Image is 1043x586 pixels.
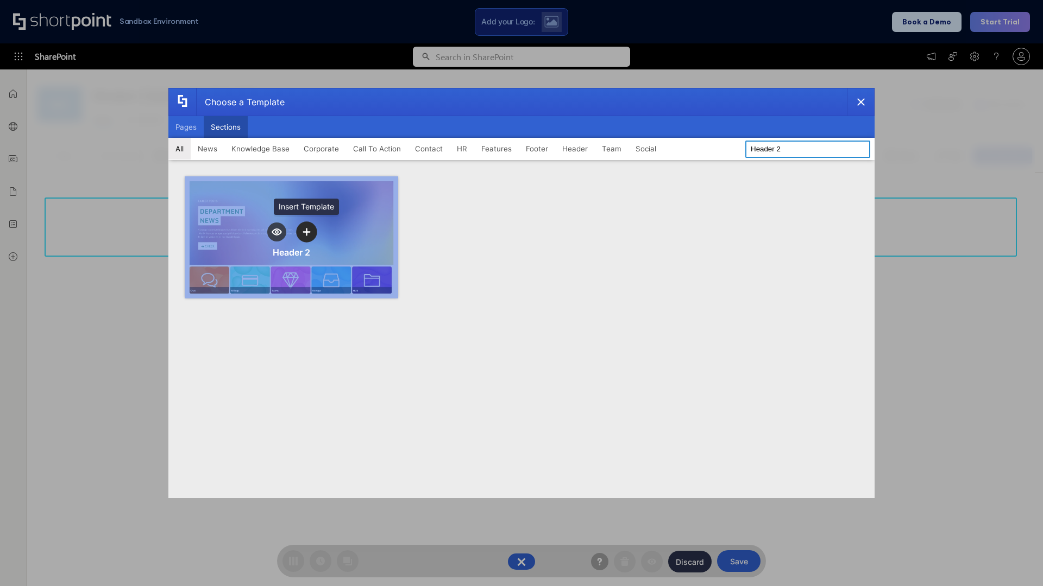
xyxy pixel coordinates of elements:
button: Contact [408,138,450,160]
button: Pages [168,116,204,138]
button: Corporate [297,138,346,160]
div: template selector [168,88,875,498]
button: All [168,138,191,160]
div: Header 2 [273,247,310,258]
button: Knowledge Base [224,138,297,160]
button: Team [595,138,629,160]
button: HR [450,138,474,160]
iframe: Chat Widget [989,534,1043,586]
button: Social [629,138,663,160]
button: Footer [519,138,555,160]
div: Choose a Template [196,88,285,116]
button: Header [555,138,595,160]
button: Sections [204,116,248,138]
button: News [191,138,224,160]
button: Features [474,138,519,160]
input: Search [745,141,870,158]
button: Call To Action [346,138,408,160]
